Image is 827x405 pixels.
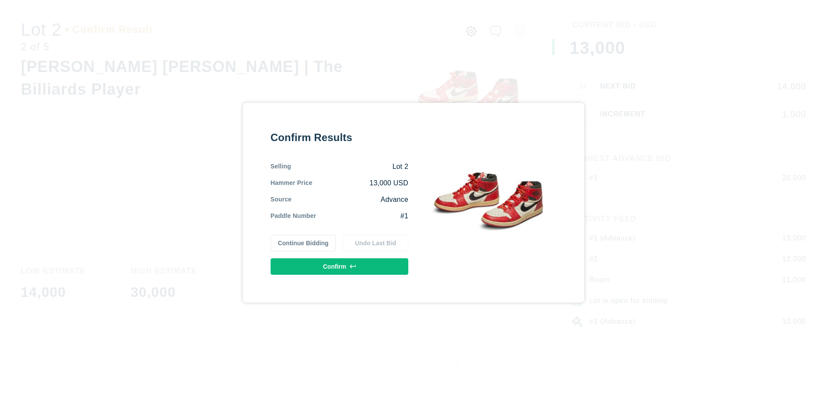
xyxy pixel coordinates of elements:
div: Source [271,195,292,204]
button: Confirm [271,258,408,275]
div: 13,000 USD [312,178,408,188]
div: Paddle Number [271,211,316,221]
div: #1 [316,211,408,221]
div: Lot 2 [291,162,408,171]
div: Hammer Price [271,178,313,188]
div: Advance [291,195,408,204]
button: Undo Last Bid [343,235,408,251]
div: Confirm Results [271,131,408,145]
div: Selling [271,162,291,171]
button: Continue Bidding [271,235,336,251]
